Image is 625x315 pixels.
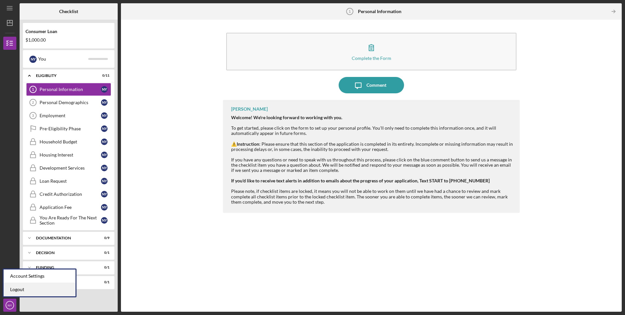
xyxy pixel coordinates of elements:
b: Checklist [59,9,78,14]
a: Credit AuthorizationNY [26,188,111,201]
div: Development Services [40,165,101,171]
div: Funding [36,266,93,269]
div: 0 / 9 [98,236,110,240]
div: Application Fee [40,205,101,210]
div: N Y [101,217,108,224]
button: Complete the Form [226,33,516,70]
div: You [38,53,88,65]
div: You Are Ready For The Next Section [40,215,101,226]
tspan: 3 [32,114,34,118]
div: N Y [101,86,108,93]
div: Personal Information [40,87,101,92]
div: N Y [101,139,108,145]
div: N Y [101,112,108,119]
b: Personal Information [358,9,401,14]
div: 0 / 1 [98,266,110,269]
div: N Y [101,204,108,211]
a: 2Personal DemographicsNY [26,96,111,109]
div: N Y [101,178,108,184]
div: N Y [29,56,37,63]
div: Consumer Loan [25,29,112,34]
div: Credit Authorization [40,192,101,197]
div: N Y [101,125,108,132]
a: Pre-Eligibility PhaseNY [26,122,111,135]
a: You Are Ready For The Next SectionNY [26,214,111,227]
div: Decision [36,251,93,255]
button: Comment [339,77,404,93]
div: Employment [40,113,101,118]
div: $1,000.00 [25,37,112,43]
tspan: 1 [348,9,350,13]
strong: If you'd like to receive text alerts in addition to emails about the progress of your application... [231,178,490,183]
div: Complete the Form [352,56,391,61]
text: NY [8,304,12,307]
tspan: 2 [32,101,34,104]
div: Eligiblity [36,74,93,78]
div: N Y [101,191,108,197]
div: 0 / 1 [98,280,110,284]
div: 0 / 11 [98,74,110,78]
div: N Y [101,152,108,158]
div: Household Budget [40,139,101,144]
a: 3EmploymentNY [26,109,111,122]
div: ⚠️ : Please ensure that this section of the application is completed in its entirety. Incomplete ... [231,141,513,205]
button: NY [3,299,16,312]
strong: Instruction [237,141,259,147]
a: Application FeeNY [26,201,111,214]
a: Logout [4,283,76,296]
div: Comment [366,77,386,93]
div: Personal Demographics [40,100,101,105]
div: N Y [101,99,108,106]
div: 0 / 1 [98,251,110,255]
div: N Y [101,165,108,171]
div: Documentation [36,236,93,240]
strong: Welcome! We're looking forward to working with you. [231,115,342,120]
a: 1Personal InformationNY [26,83,111,96]
div: [PERSON_NAME] [231,106,268,112]
a: Housing InterestNY [26,148,111,161]
tspan: 1 [32,87,34,91]
div: Pre-Eligibility Phase [40,126,101,131]
a: Household BudgetNY [26,135,111,148]
div: To get started, please click on the form to set up your personal profile. You'll only need to com... [231,115,513,136]
div: Account Settings [4,269,76,283]
div: Housing Interest [40,152,101,157]
a: Loan RequestNY [26,175,111,188]
a: Development ServicesNY [26,161,111,175]
div: Loan Request [40,178,101,184]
